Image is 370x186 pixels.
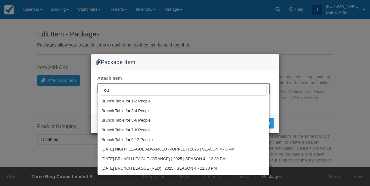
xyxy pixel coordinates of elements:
[97,75,122,82] label: Attach Item
[102,108,151,114] span: Brunch Table for 3-4 People
[96,59,274,66] h4: Package Item
[102,118,151,123] span: Brunch Table for 5-6 People
[102,99,151,104] span: Brunch Table for 1-2 People
[102,166,217,172] span: [DATE] BRUNCH LEAGUE (RED) | 2025 | SEASON 4 - 12:30 PM
[102,147,235,152] span: [DATE] NIGHT LEAGUE ADVANCED (PURPLE) | 2025 | SEASON 4 - 6 PM
[102,137,153,143] span: Brunch Table for 9-12 People
[102,156,226,162] span: [DATE] BRUNCH LEAGUE (ORANGE) | 2025 | SEASON 4 - 12:30 PM
[102,128,151,133] span: Brunch Table for 7-8 People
